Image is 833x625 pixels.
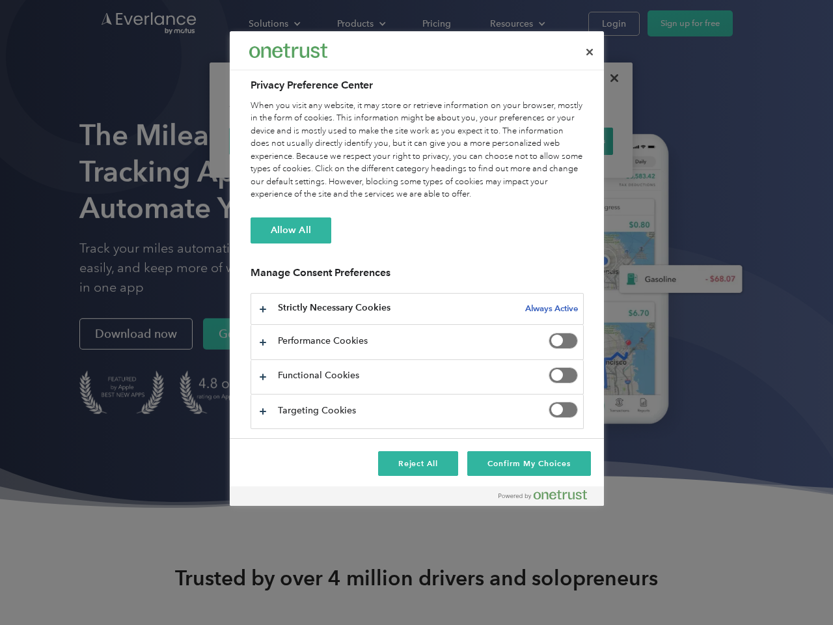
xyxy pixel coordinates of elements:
[230,31,604,506] div: Preference center
[251,100,584,201] div: When you visit any website, it may store or retrieve information on your browser, mostly in the f...
[249,38,327,64] div: Everlance
[498,490,597,506] a: Powered by OneTrust Opens in a new Tab
[498,490,587,500] img: Powered by OneTrust Opens in a new Tab
[251,77,584,93] h2: Privacy Preference Center
[251,266,584,286] h3: Manage Consent Preferences
[251,217,331,243] button: Allow All
[230,31,604,506] div: Privacy Preference Center
[378,451,459,476] button: Reject All
[575,38,604,66] button: Close
[467,451,590,476] button: Confirm My Choices
[249,44,327,57] img: Everlance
